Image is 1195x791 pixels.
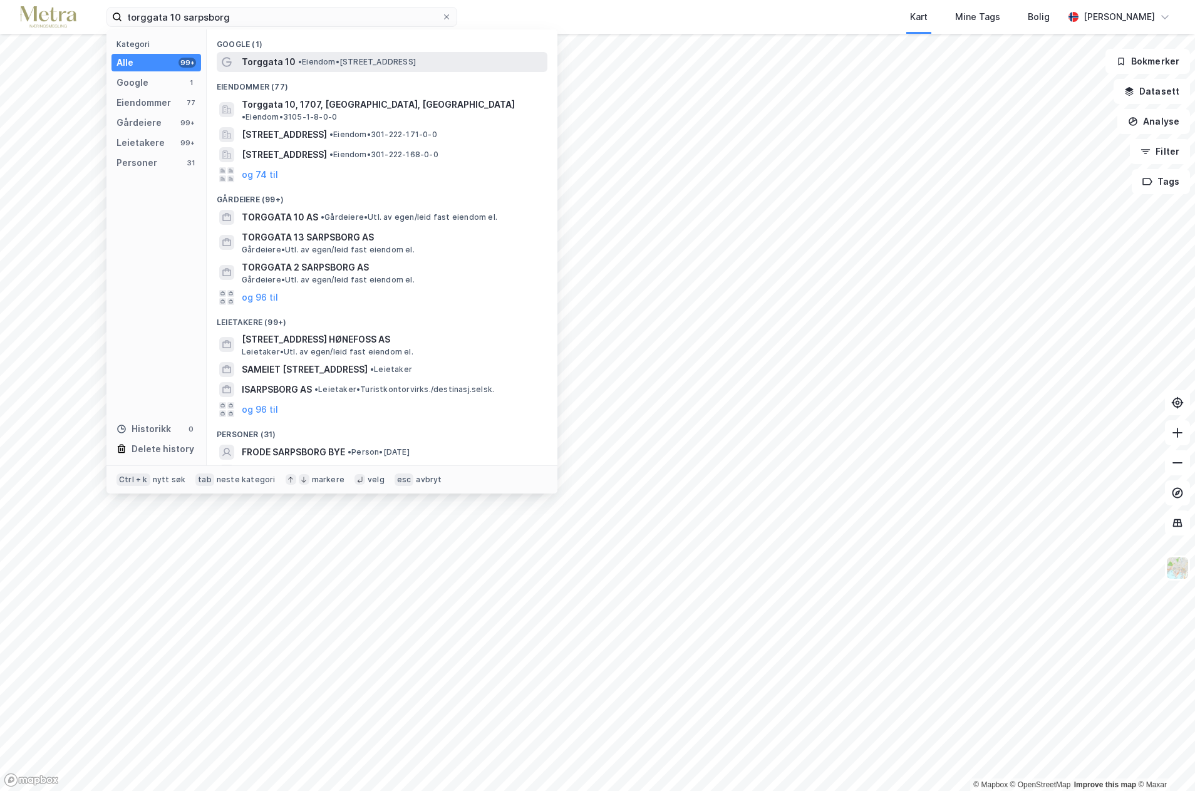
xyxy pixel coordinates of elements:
[116,135,165,150] div: Leietakere
[195,473,214,486] div: tab
[178,138,196,148] div: 99+
[242,260,542,275] span: TORGGATA 2 SARPSBORG AS
[395,473,414,486] div: esc
[207,420,557,442] div: Personer (31)
[1130,139,1190,164] button: Filter
[329,130,333,139] span: •
[186,424,196,434] div: 0
[312,475,344,485] div: markere
[207,72,557,95] div: Eiendommer (77)
[321,212,324,222] span: •
[910,9,928,24] div: Kart
[329,150,333,159] span: •
[242,167,278,182] button: og 74 til
[242,275,415,285] span: Gårdeiere • Utl. av egen/leid fast eiendom el.
[242,127,327,142] span: [STREET_ADDRESS]
[207,185,557,207] div: Gårdeiere (99+)
[370,364,412,375] span: Leietaker
[242,210,318,225] span: TORGGATA 10 AS
[370,364,374,374] span: •
[242,332,542,347] span: [STREET_ADDRESS] HØNEFOSS AS
[116,421,171,437] div: Historikk
[1074,780,1136,789] a: Improve this map
[321,212,497,222] span: Gårdeiere • Utl. av egen/leid fast eiendom el.
[207,29,557,52] div: Google (1)
[122,8,442,26] input: Søk på adresse, matrikkel, gårdeiere, leietakere eller personer
[116,39,201,49] div: Kategori
[242,290,278,305] button: og 96 til
[116,473,150,486] div: Ctrl + k
[242,362,368,377] span: SAMEIET [STREET_ADDRESS]
[1010,780,1071,789] a: OpenStreetMap
[186,78,196,88] div: 1
[242,112,246,121] span: •
[416,475,442,485] div: avbryt
[186,158,196,168] div: 31
[186,98,196,108] div: 77
[298,57,416,67] span: Eiendom • [STREET_ADDRESS]
[242,230,542,245] span: TORGGATA 13 SARPSBORG AS
[314,385,494,395] span: Leietaker • Turistkontorvirks./destinasj.selsk.
[178,58,196,68] div: 99+
[207,308,557,330] div: Leietakere (99+)
[329,150,438,160] span: Eiendom • 301-222-168-0-0
[1166,556,1189,580] img: Z
[20,6,76,28] img: metra-logo.256734c3b2bbffee19d4.png
[955,9,1000,24] div: Mine Tags
[217,475,276,485] div: neste kategori
[1028,9,1050,24] div: Bolig
[329,130,437,140] span: Eiendom • 301-222-171-0-0
[178,118,196,128] div: 99+
[4,773,59,787] a: Mapbox homepage
[242,97,515,112] span: Torggata 10, 1707, [GEOGRAPHIC_DATA], [GEOGRAPHIC_DATA]
[368,475,385,485] div: velg
[242,147,327,162] span: [STREET_ADDRESS]
[242,382,312,397] span: ISARPSBORG AS
[116,55,133,70] div: Alle
[1132,169,1190,194] button: Tags
[242,347,413,357] span: Leietaker • Utl. av egen/leid fast eiendom el.
[116,75,148,90] div: Google
[242,112,337,122] span: Eiendom • 3105-1-8-0-0
[314,385,318,394] span: •
[153,475,186,485] div: nytt søk
[1105,49,1190,74] button: Bokmerker
[348,447,351,457] span: •
[298,57,302,66] span: •
[132,442,194,457] div: Delete history
[1117,109,1190,134] button: Analyse
[348,447,410,457] span: Person • [DATE]
[116,115,162,130] div: Gårdeiere
[973,780,1008,789] a: Mapbox
[116,155,157,170] div: Personer
[242,402,278,417] button: og 96 til
[242,445,345,460] span: FRODE SARPSBORG BYE
[1132,731,1195,791] iframe: Chat Widget
[116,95,171,110] div: Eiendommer
[1084,9,1155,24] div: [PERSON_NAME]
[242,54,296,70] span: Torggata 10
[1132,731,1195,791] div: Kontrollprogram for chat
[1114,79,1190,104] button: Datasett
[242,245,415,255] span: Gårdeiere • Utl. av egen/leid fast eiendom el.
